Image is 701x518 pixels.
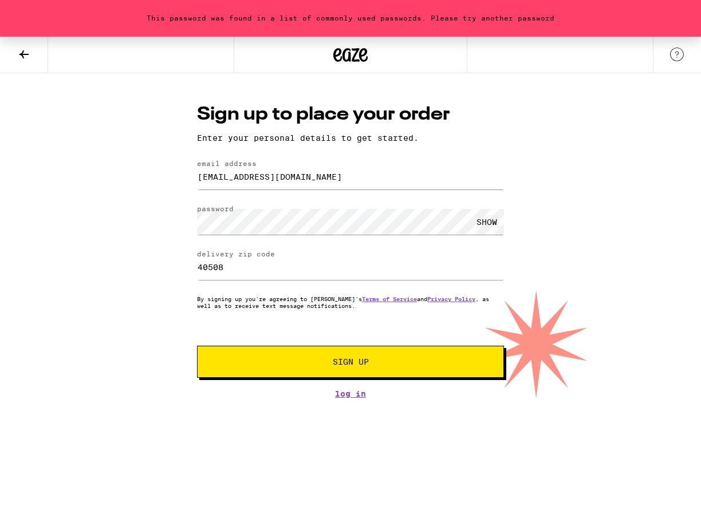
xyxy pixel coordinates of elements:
span: Hi. Need any help? [7,8,82,17]
input: delivery zip code [197,254,504,280]
p: Enter your personal details to get started. [197,133,504,143]
label: email address [197,160,257,167]
span: Sign Up [333,358,369,366]
div: SHOW [470,209,504,235]
p: By signing up you're agreeing to [PERSON_NAME]'s and , as well as to receive text message notific... [197,295,504,309]
button: Sign Up [197,346,504,378]
a: Privacy Policy [427,295,475,302]
label: delivery zip code [197,250,275,258]
a: Log In [197,389,504,398]
label: password [197,205,234,212]
input: email address [197,164,504,189]
h1: Sign up to place your order [197,102,504,128]
a: Terms of Service [362,295,417,302]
